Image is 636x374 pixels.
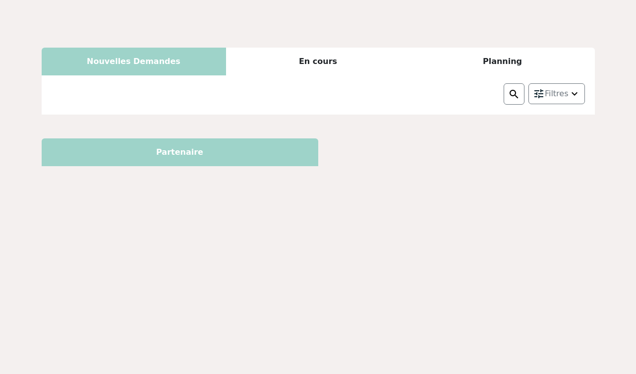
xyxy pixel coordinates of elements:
div: Planning [410,48,595,75]
div: Partenaire [42,138,318,166]
img: search.png [508,88,520,100]
div: En cours [226,48,410,75]
span: Filtres [545,88,569,100]
img: setting.png [533,88,545,100]
div: Nouvelles Demandes [42,48,226,75]
img: arrow_down.png [569,88,580,100]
